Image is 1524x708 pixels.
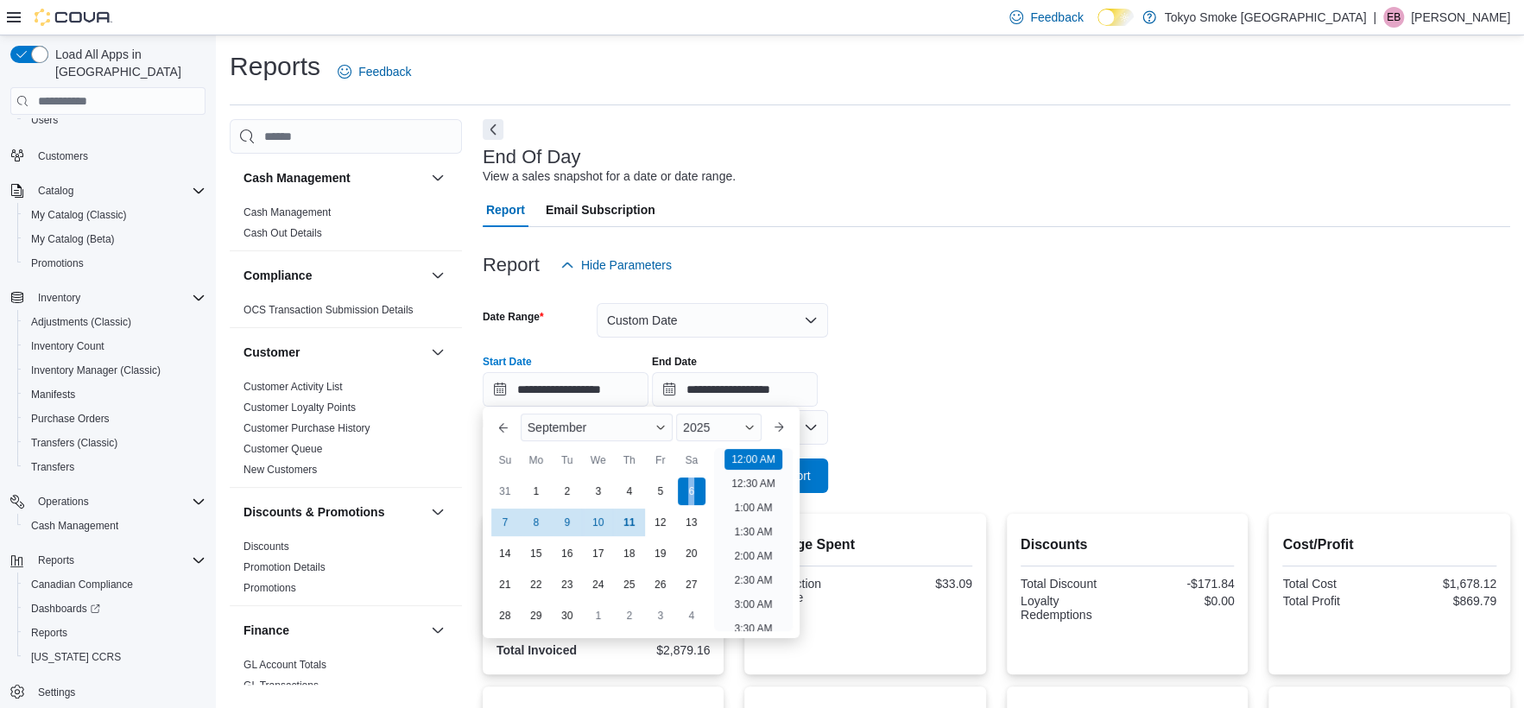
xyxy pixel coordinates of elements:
[758,534,972,555] h2: Average Spent
[24,433,206,453] span: Transfers (Classic)
[522,446,550,474] div: Mo
[230,202,462,250] div: Cash Management
[31,681,206,703] span: Settings
[727,522,779,542] li: 1:30 AM
[553,509,581,536] div: day-9
[31,491,96,512] button: Operations
[24,574,140,595] a: Canadian Compliance
[243,344,300,361] h3: Customer
[243,658,326,672] span: GL Account Totals
[585,571,612,598] div: day-24
[243,659,326,671] a: GL Account Totals
[230,49,320,84] h1: Reports
[1021,577,1124,591] div: Total Discount
[24,574,206,595] span: Canadian Compliance
[607,643,711,657] div: $2,879.16
[765,414,793,441] button: Next month
[243,380,343,394] span: Customer Activity List
[727,497,779,518] li: 1:00 AM
[24,598,107,619] a: Dashboards
[804,420,818,434] button: Open list of options
[31,550,81,571] button: Reports
[3,680,212,705] button: Settings
[24,457,206,477] span: Transfers
[1021,594,1124,622] div: Loyalty Redemptions
[24,253,206,274] span: Promotions
[48,46,206,80] span: Load All Apps in [GEOGRAPHIC_DATA]
[243,582,296,594] a: Promotions
[17,382,212,407] button: Manifests
[31,232,115,246] span: My Catalog (Beta)
[616,446,643,474] div: Th
[243,169,351,186] h3: Cash Management
[1282,577,1386,591] div: Total Cost
[243,464,317,476] a: New Customers
[491,477,519,505] div: day-31
[597,303,828,338] button: Custom Date
[38,686,75,699] span: Settings
[483,255,540,275] h3: Report
[522,540,550,567] div: day-15
[243,561,326,573] a: Promotion Details
[24,457,81,477] a: Transfers
[647,509,674,536] div: day-12
[727,570,779,591] li: 2:30 AM
[491,446,519,474] div: Su
[331,54,418,89] a: Feedback
[486,193,525,227] span: Report
[647,571,674,598] div: day-26
[427,502,448,522] button: Discounts & Promotions
[17,203,212,227] button: My Catalog (Classic)
[491,602,519,629] div: day-28
[616,509,643,536] div: day-11
[678,571,705,598] div: day-27
[24,623,206,643] span: Reports
[1393,577,1496,591] div: $1,678.12
[727,594,779,615] li: 3:00 AM
[491,540,519,567] div: day-14
[483,147,581,168] h3: End Of Day
[17,334,212,358] button: Inventory Count
[553,540,581,567] div: day-16
[24,433,124,453] a: Transfers (Classic)
[553,446,581,474] div: Tu
[243,680,319,692] a: GL Transactions
[243,443,322,455] a: Customer Queue
[585,509,612,536] div: day-10
[522,509,550,536] div: day-8
[243,401,356,414] span: Customer Loyalty Points
[616,571,643,598] div: day-25
[17,431,212,455] button: Transfers (Classic)
[38,149,88,163] span: Customers
[490,414,517,441] button: Previous Month
[31,519,118,533] span: Cash Management
[38,291,80,305] span: Inventory
[24,515,125,536] a: Cash Management
[553,248,679,282] button: Hide Parameters
[522,477,550,505] div: day-1
[24,110,65,130] a: Users
[1387,7,1401,28] span: EB
[24,229,206,250] span: My Catalog (Beta)
[678,540,705,567] div: day-20
[24,360,168,381] a: Inventory Manager (Classic)
[24,336,111,357] a: Inventory Count
[243,401,356,414] a: Customer Loyalty Points
[522,571,550,598] div: day-22
[483,355,532,369] label: Start Date
[230,654,462,703] div: Finance
[3,179,212,203] button: Catalog
[616,602,643,629] div: day-2
[31,146,95,167] a: Customers
[528,420,586,434] span: September
[678,509,705,536] div: day-13
[1165,7,1367,28] p: Tokyo Smoke [GEOGRAPHIC_DATA]
[31,256,84,270] span: Promotions
[31,388,75,401] span: Manifests
[243,503,424,521] button: Discounts & Promotions
[3,490,212,514] button: Operations
[24,336,206,357] span: Inventory Count
[243,679,319,692] span: GL Transactions
[491,509,519,536] div: day-7
[17,572,212,597] button: Canadian Compliance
